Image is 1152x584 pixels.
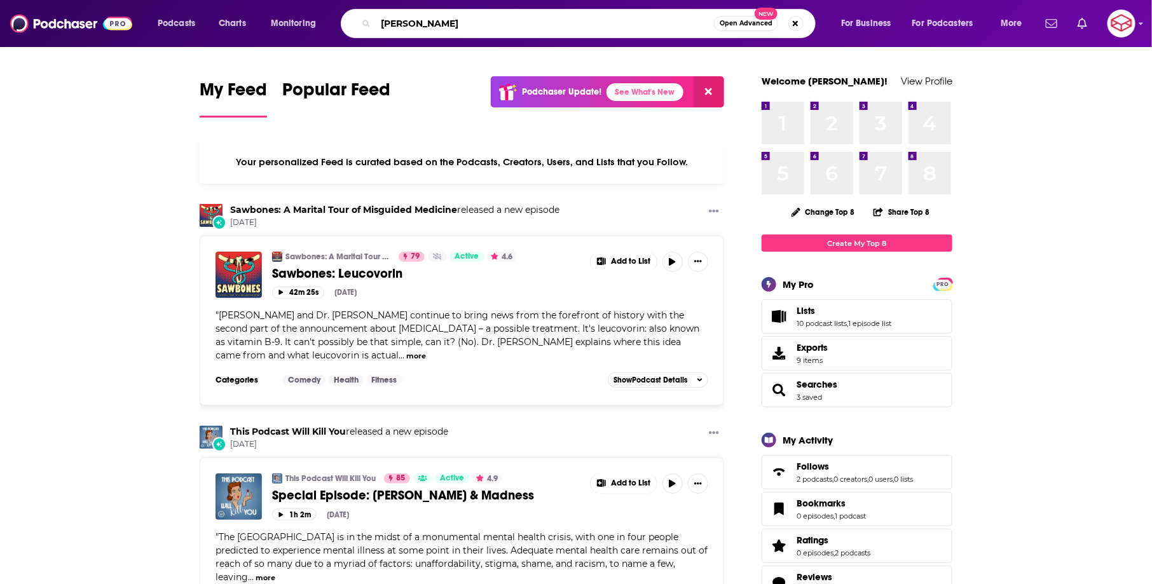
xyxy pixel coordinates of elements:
span: , [867,475,868,484]
a: 1 episode list [848,319,891,328]
span: Add to List [611,257,650,266]
span: " [216,309,699,361]
a: Health [329,375,364,385]
button: Share Top 8 [873,200,930,224]
input: Search podcasts, credits, & more... [376,13,714,34]
span: Special Episode: [PERSON_NAME] & Madness [272,487,534,503]
img: Podchaser - Follow, Share and Rate Podcasts [10,11,132,36]
span: Ratings [762,529,952,563]
button: Change Top 8 [784,204,863,220]
a: Follows [797,461,913,472]
a: 3 saved [797,393,822,402]
div: My Pro [783,278,814,290]
p: Podchaser Update! [522,86,601,97]
a: Follows [766,463,792,481]
a: Lists [797,305,891,316]
button: Open AdvancedNew [714,16,778,31]
span: [DATE] [230,439,448,450]
div: Search podcasts, credits, & more... [353,9,828,38]
a: Show notifications dropdown [1041,13,1062,34]
span: , [847,319,848,328]
a: 2 podcasts [797,475,832,484]
a: Popular Feed [282,79,390,118]
span: For Podcasters [912,15,973,32]
button: 4.9 [472,473,502,484]
span: Bookmarks [762,492,952,526]
button: more [256,573,275,583]
span: Add to List [611,479,650,488]
span: Open Advanced [720,20,772,27]
a: 0 episodes [797,548,833,557]
div: New Episode [212,437,226,451]
img: User Profile [1107,10,1135,37]
span: Follows [762,455,952,489]
span: For Business [841,15,891,32]
a: 2 podcasts [835,548,870,557]
span: ... [399,350,404,361]
a: Searches [766,381,792,399]
span: Reviews [797,571,832,583]
h3: released a new episode [230,204,559,216]
a: My Feed [200,79,267,118]
a: 0 creators [833,475,867,484]
button: Show More Button [591,473,657,494]
span: Lists [762,299,952,334]
div: My Activity [783,434,833,446]
span: My Feed [200,79,267,108]
span: , [832,475,833,484]
img: This Podcast Will Kill You [200,426,223,449]
button: open menu [832,13,907,34]
a: Welcome [PERSON_NAME]! [762,75,888,87]
img: This Podcast Will Kill You [272,473,282,484]
span: 79 [411,250,420,263]
a: 79 [399,252,425,262]
img: Special Episode: Antonia Hylton & Madness [216,473,262,520]
a: Bookmarks [766,500,792,518]
span: Popular Feed [282,79,390,108]
span: Show Podcast Details [614,376,687,384]
span: Searches [762,373,952,407]
button: Show More Button [688,473,708,494]
span: Monitoring [271,15,316,32]
a: Sawbones: A Marital Tour of Misguided Medicine [285,252,390,262]
a: 85 [384,473,410,484]
h3: released a new episode [230,426,448,438]
a: Searches [797,379,837,390]
a: Active [450,252,484,262]
span: [PERSON_NAME] and Dr. [PERSON_NAME] continue to bring news from the forefront of history with the... [216,309,699,361]
div: Your personalized Feed is curated based on the Podcasts, Creators, Users, and Lists that you Follow. [200,140,724,184]
a: Bookmarks [797,498,866,509]
span: Exports [797,342,828,353]
button: 1h 2m [272,508,317,520]
button: ShowPodcast Details [608,372,708,388]
a: Ratings [766,537,792,555]
span: 9 items [797,356,828,365]
span: ... [248,571,254,583]
a: 0 users [868,475,893,484]
button: Show More Button [704,204,724,220]
h3: Categories [216,375,273,385]
a: See What's New [607,83,683,101]
a: Sawbones: Leucovorin [216,252,262,298]
span: More [1001,15,1022,32]
div: New Episode [212,215,226,229]
a: This Podcast Will Kill You [285,473,376,484]
a: Create My Top 8 [762,234,952,252]
div: [DATE] [334,288,357,297]
button: Show profile menu [1107,10,1135,37]
span: Podcasts [158,15,195,32]
a: Comedy [283,375,326,385]
a: Sawbones: A Marital Tour of Misguided Medicine [200,204,223,227]
span: New [755,8,778,20]
a: 10 podcast lists [797,319,847,328]
a: Sawbones: A Marital Tour of Misguided Medicine [230,204,457,215]
span: Ratings [797,534,828,546]
a: Active [435,473,469,484]
button: open menu [149,13,212,34]
img: Sawbones: A Marital Tour of Misguided Medicine [272,252,282,262]
a: Exports [762,336,952,370]
a: Show notifications dropdown [1073,13,1092,34]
